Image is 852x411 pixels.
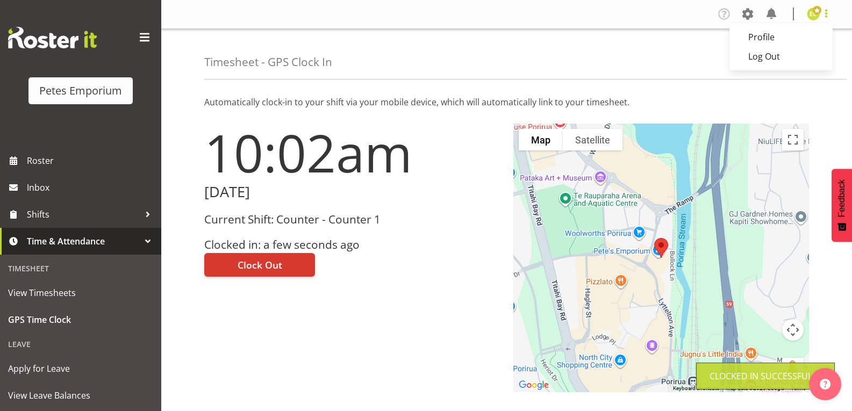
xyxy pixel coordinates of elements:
div: Timesheet [3,257,159,279]
span: Inbox [27,179,156,196]
span: GPS Time Clock [8,312,153,328]
button: Show street map [519,129,563,150]
h2: [DATE] [204,184,500,200]
a: Profile [729,27,833,47]
button: Drag Pegman onto the map to open Street View [782,358,804,379]
span: Clock Out [238,258,282,272]
a: View Timesheets [3,279,159,306]
img: Rosterit website logo [8,27,97,48]
span: Roster [27,153,156,169]
span: Time & Attendance [27,233,140,249]
h4: Timesheet - GPS Clock In [204,56,332,68]
h3: Clocked in: a few seconds ago [204,239,500,251]
a: Apply for Leave [3,355,159,382]
span: Shifts [27,206,140,222]
p: Automatically clock-in to your shift via your mobile device, which will automatically link to you... [204,96,809,109]
button: Keyboard shortcuts [673,385,719,392]
img: Google [516,378,552,392]
a: View Leave Balances [3,382,159,409]
span: View Timesheets [8,285,153,301]
div: Clocked in Successfully [710,370,821,383]
div: Leave [3,333,159,355]
span: Feedback [837,179,847,217]
a: Open this area in Google Maps (opens a new window) [516,378,552,392]
h3: Current Shift: Counter - Counter 1 [204,213,500,226]
button: Map camera controls [782,319,804,341]
span: Apply for Leave [8,360,153,377]
h1: 10:02am [204,124,500,182]
button: Feedback - Show survey [832,169,852,242]
a: GPS Time Clock [3,306,159,333]
img: emma-croft7499.jpg [807,8,820,20]
button: Toggle fullscreen view [782,129,804,150]
div: Petes Emporium [39,83,122,99]
span: View Leave Balances [8,387,153,403]
button: Clock Out [204,253,315,277]
button: Show satellite imagery [563,129,622,150]
a: Log Out [729,47,833,66]
img: help-xxl-2.png [820,379,830,390]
